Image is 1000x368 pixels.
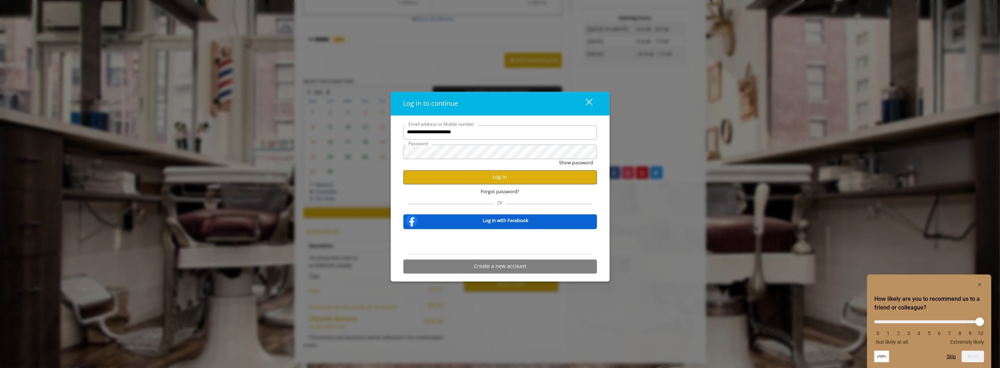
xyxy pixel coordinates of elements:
[403,145,597,159] input: Password
[926,330,933,336] li: 5
[950,339,984,345] span: Extremely likely
[874,295,984,312] h2: How likely are you to recommend us to a friend or colleague? Select an option from 0 to 10, with ...
[405,121,478,128] label: Email address or Mobile number
[559,159,593,167] button: Show password
[956,330,964,336] li: 8
[936,330,943,336] li: 6
[946,330,953,336] li: 7
[405,140,432,147] label: Password
[884,330,892,336] li: 1
[403,99,458,108] span: Log in to continue
[876,339,908,345] span: Not likely at all
[481,188,519,195] span: Forgot password?
[895,330,902,336] li: 2
[404,213,419,228] img: facebook-logo
[977,330,984,336] li: 10
[947,354,956,359] button: Skip
[874,315,984,345] div: How likely are you to recommend us to a friend or colleague? Select an option from 0 to 10, with ...
[874,330,882,336] li: 0
[494,199,506,206] span: Or
[483,217,529,225] b: Log in with Facebook
[962,351,984,362] button: Next question
[967,330,974,336] li: 9
[975,280,984,289] button: Hide survey
[403,170,597,184] button: Log in
[463,234,537,250] iframe: Sign in with Google Button
[577,98,592,109] div: close dialog
[905,330,912,336] li: 3
[403,125,597,140] input: Email address or Mobile number
[915,330,923,336] li: 4
[403,259,597,273] button: Create a new account
[874,280,984,362] div: How likely are you to recommend us to a friend or colleague? Select an option from 0 to 10, with ...
[572,96,597,111] button: close dialog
